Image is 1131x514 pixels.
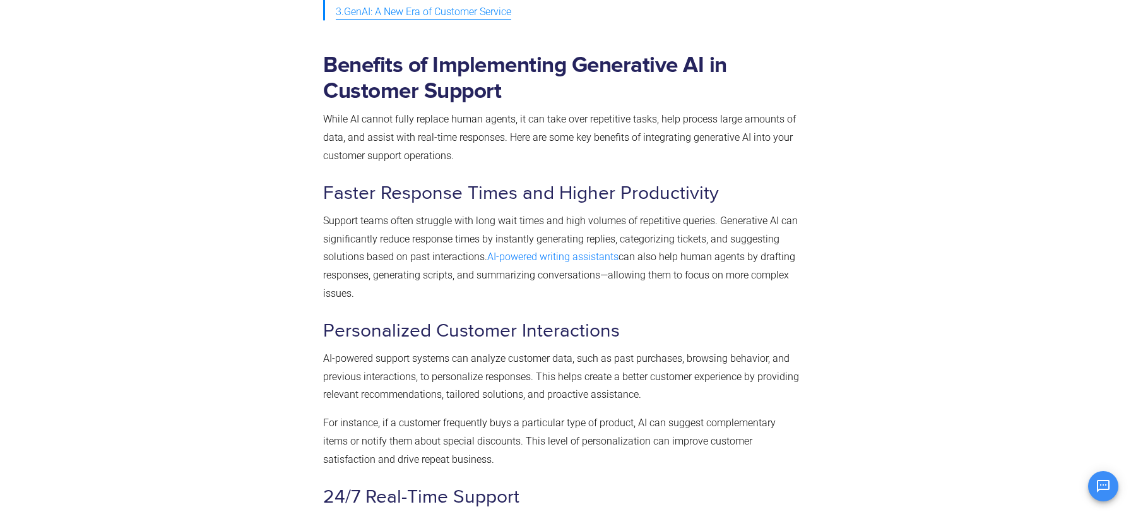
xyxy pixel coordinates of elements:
h3: Faster Response Times and Higher Productivity [323,181,802,206]
h3: Personalized Customer Interactions [323,319,802,344]
h2: Benefits of Implementing Generative AI in Customer Support [323,52,802,104]
p: For instance, if a customer frequently buys a particular type of product, AI can suggest compleme... [323,414,802,469]
a: 3.GenAI: A New Era of Customer Service [336,1,511,24]
p: AI-powered support systems can analyze customer data, such as past purchases, browsing behavior, ... [323,350,802,404]
span: 3.GenAI: A New Era of Customer Service [336,3,511,21]
a: AI-powered writing assistants [487,251,619,263]
button: Open chat [1088,471,1118,501]
h3: 24/7 Real-Time Support [323,485,802,510]
p: Support teams often struggle with long wait times and high volumes of repetitive queries. Generat... [323,212,802,303]
p: While AI cannot fully replace human agents, it can take over repetitive tasks, help process large... [323,111,802,165]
